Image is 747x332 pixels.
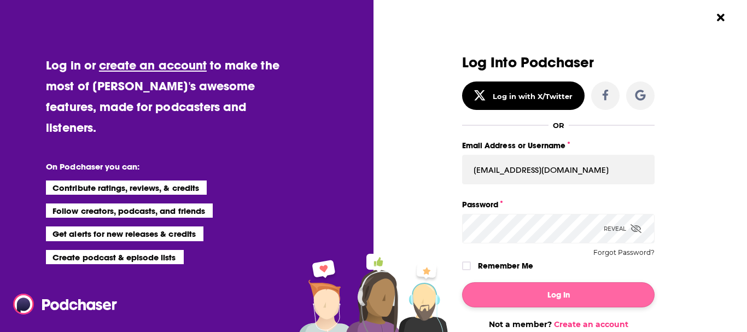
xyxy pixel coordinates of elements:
[593,249,655,257] button: Forgot Password?
[462,319,655,329] div: Not a member?
[462,282,655,307] button: Log In
[462,55,655,71] h3: Log Into Podchaser
[46,226,203,241] li: Get alerts for new releases & credits
[493,92,573,101] div: Log in with X/Twitter
[462,155,655,184] input: Email Address or Username
[46,180,207,195] li: Contribute ratings, reviews, & credits
[46,203,213,218] li: Follow creators, podcasts, and friends
[604,214,641,243] div: Reveal
[13,294,118,314] img: Podchaser - Follow, Share and Rate Podcasts
[554,319,628,329] a: Create an account
[99,57,207,73] a: create an account
[46,250,183,264] li: Create podcast & episode lists
[46,161,265,172] li: On Podchaser you can:
[13,294,109,314] a: Podchaser - Follow, Share and Rate Podcasts
[710,7,731,28] button: Close Button
[462,81,585,110] button: Log in with X/Twitter
[478,259,533,273] label: Remember Me
[553,121,564,130] div: OR
[462,138,655,153] label: Email Address or Username
[462,197,655,212] label: Password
